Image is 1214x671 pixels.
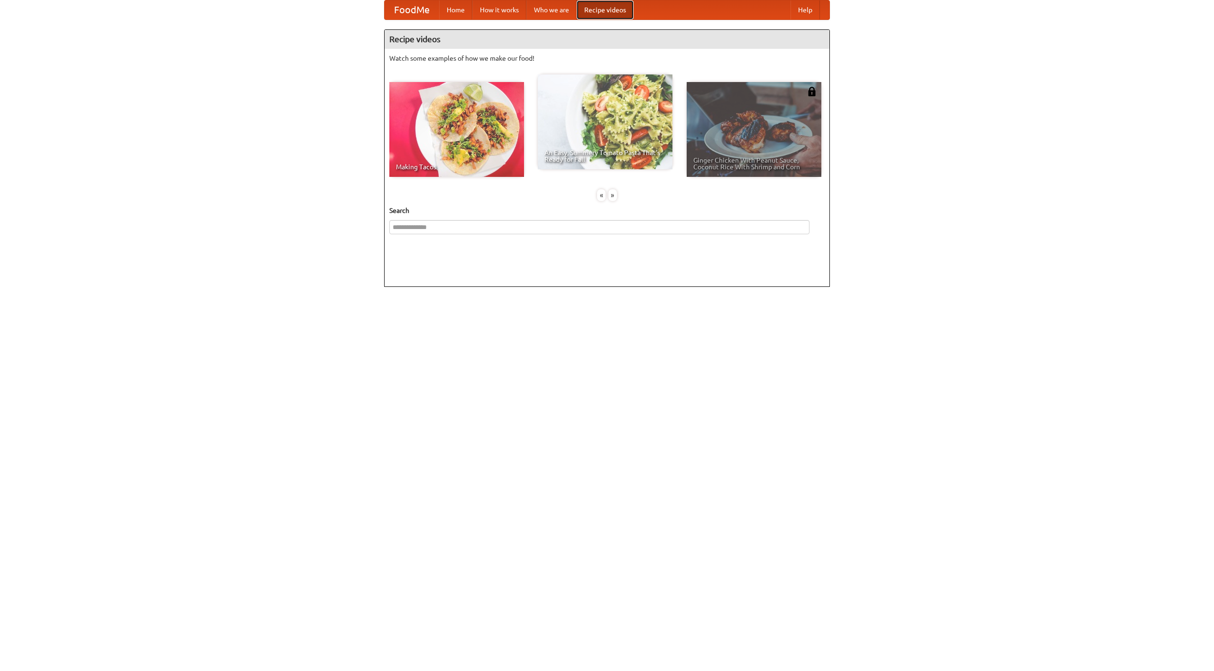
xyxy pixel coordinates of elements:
p: Watch some examples of how we make our food! [389,54,825,63]
a: An Easy, Summery Tomato Pasta That's Ready for Fall [538,74,672,169]
a: Making Tacos [389,82,524,177]
a: Home [439,0,472,19]
span: Making Tacos [396,164,517,170]
div: » [608,189,617,201]
div: « [597,189,606,201]
a: Help [791,0,820,19]
img: 483408.png [807,87,817,96]
a: Recipe videos [577,0,634,19]
a: How it works [472,0,526,19]
h4: Recipe videos [385,30,829,49]
h5: Search [389,206,825,215]
span: An Easy, Summery Tomato Pasta That's Ready for Fall [544,149,666,163]
a: FoodMe [385,0,439,19]
a: Who we are [526,0,577,19]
